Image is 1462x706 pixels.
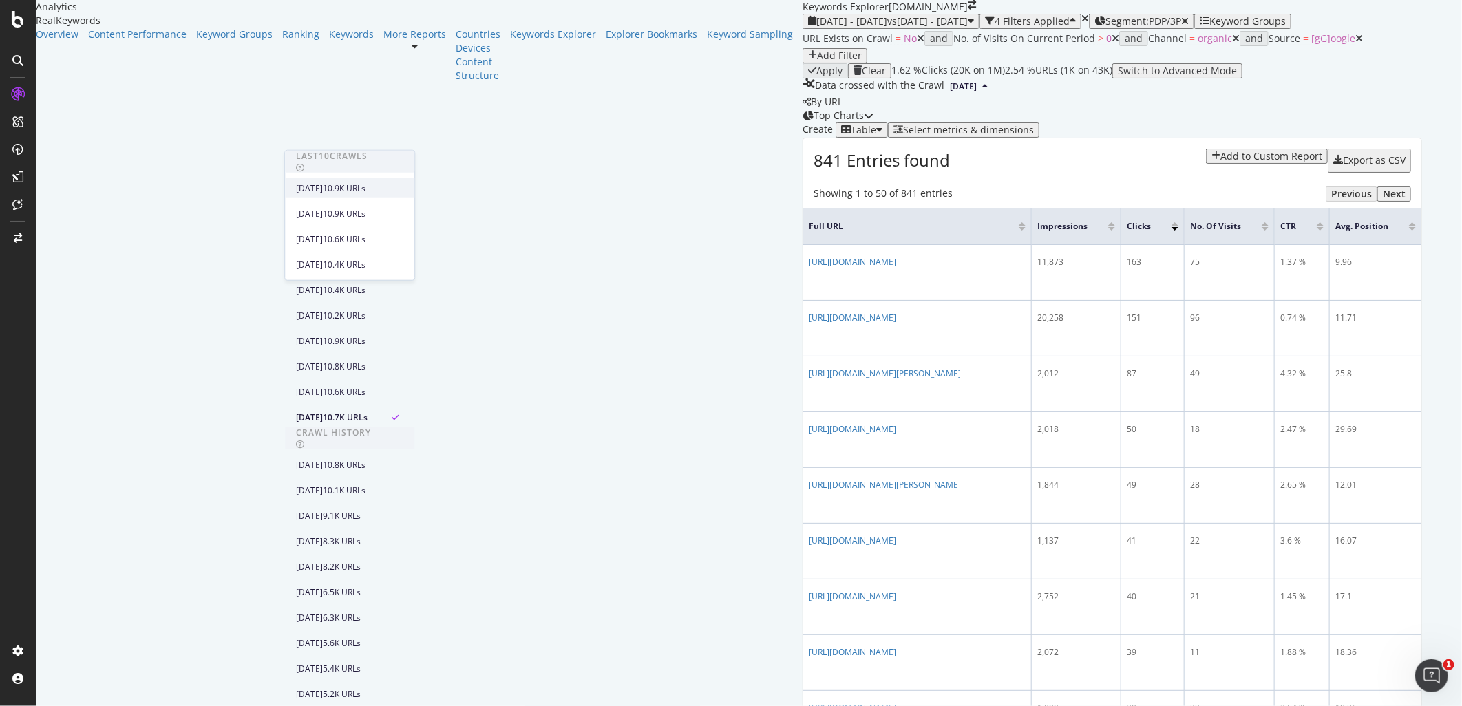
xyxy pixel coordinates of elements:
[456,41,500,55] a: Devices
[296,360,323,372] div: [DATE]
[953,32,1095,45] span: No. of Visits On Current Period
[606,28,697,41] a: Explorer Bookmarks
[1280,423,1324,436] div: 2.47 %
[1190,367,1269,380] div: 49
[944,78,993,95] button: [DATE]
[456,28,500,41] a: Countries
[323,586,361,598] div: 6.5K URLs
[1190,646,1269,659] div: 11
[1127,535,1178,547] div: 41
[1335,367,1416,380] div: 25.8
[803,122,888,138] div: Create
[1037,479,1115,491] div: 1,844
[1127,479,1178,491] div: 49
[329,28,374,41] a: Keywords
[904,32,917,45] span: No
[1112,63,1242,78] button: Switch to Advanced Mode
[296,334,323,347] div: [DATE]
[36,14,803,28] div: RealKeywords
[296,484,323,496] div: [DATE]
[1119,31,1148,46] button: and
[1190,423,1269,436] div: 18
[1127,590,1178,603] div: 40
[1240,31,1269,46] button: and
[903,125,1034,136] div: Select metrics & dimensions
[814,109,864,122] div: Top Charts
[1037,220,1088,233] span: Impressions
[809,312,896,323] a: [URL][DOMAIN_NAME]
[1098,32,1103,45] span: >
[803,95,843,109] div: legacy label
[1127,312,1178,324] div: 151
[323,411,368,423] div: 10.7K URLs
[1245,33,1263,44] div: and
[1194,14,1291,29] button: Keyword Groups
[88,28,187,41] div: Content Performance
[1280,367,1324,380] div: 4.32 %
[814,149,950,171] span: 841 Entries found
[1383,189,1406,200] div: Next
[323,509,361,522] div: 9.1K URLs
[924,31,953,46] button: and
[323,611,361,623] div: 6.3K URLs
[1303,32,1309,45] span: =
[1326,186,1377,202] button: Previous
[296,560,323,573] div: [DATE]
[1190,535,1269,547] div: 22
[888,122,1039,138] button: Select metrics & dimensions
[803,63,848,78] button: Apply
[814,186,953,202] div: Showing 1 to 50 of 841 entries
[1127,256,1178,268] div: 163
[296,284,323,296] div: [DATE]
[296,258,323,270] div: [DATE]
[816,65,843,76] div: Apply
[891,63,1005,78] div: 1.62 % Clicks ( 20K on 1M )
[1190,220,1241,233] span: No. of Visits
[1377,186,1411,202] button: Next
[296,150,368,162] div: Last 10 Crawls
[1206,149,1328,164] button: Add to Custom Report
[296,662,323,674] div: [DATE]
[323,284,365,296] div: 10.4K URLs
[1198,32,1232,45] span: organic
[1037,367,1115,380] div: 2,012
[1037,646,1115,659] div: 2,072
[1148,32,1187,45] span: Channel
[296,385,323,398] div: [DATE]
[296,411,323,423] div: [DATE]
[1269,32,1300,45] span: Source
[1328,149,1411,172] button: Export as CSV
[1189,32,1195,45] span: =
[296,427,371,438] div: Crawl History
[809,423,896,435] a: [URL][DOMAIN_NAME]
[1127,646,1178,659] div: 39
[809,590,896,602] a: [URL][DOMAIN_NAME]
[887,14,968,28] span: vs [DATE] - [DATE]
[1127,423,1178,436] div: 50
[1037,535,1115,547] div: 1,137
[809,256,896,268] a: [URL][DOMAIN_NAME]
[1005,63,1112,78] div: 2.54 % URLs ( 1K on 43K )
[950,81,977,93] span: 2025 Jul. 27th
[1127,367,1178,380] div: 87
[1415,659,1448,692] iframe: Intercom live chat
[323,233,365,245] div: 10.6K URLs
[1081,14,1089,23] div: times
[815,78,944,95] div: Data crossed with the Crawl
[1335,220,1388,233] span: Avg. Position
[1280,535,1324,547] div: 3.6 %
[1280,312,1324,324] div: 0.74 %
[930,33,948,44] div: and
[809,367,961,379] a: [URL][DOMAIN_NAME][PERSON_NAME]
[896,32,901,45] span: =
[510,28,596,41] a: Keywords Explorer
[1335,535,1416,547] div: 16.07
[1209,16,1286,27] div: Keyword Groups
[809,479,961,491] a: [URL][DOMAIN_NAME][PERSON_NAME]
[323,334,365,347] div: 10.9K URLs
[803,32,893,45] span: URL Exists on Crawl
[383,28,446,41] div: More Reports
